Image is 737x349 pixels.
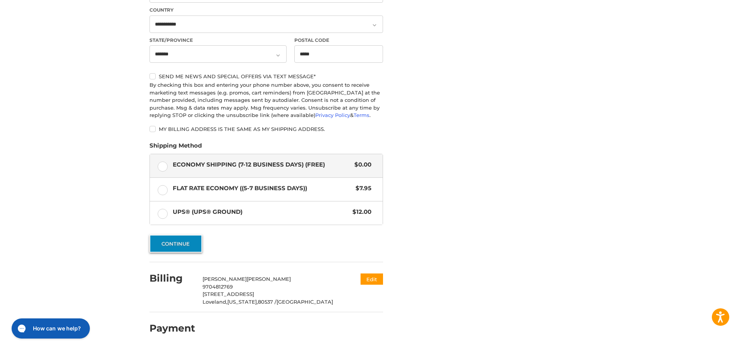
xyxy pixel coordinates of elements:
[203,299,227,305] span: Loveland,
[294,37,383,44] label: Postal Code
[149,73,383,79] label: Send me news and special offers via text message*
[149,141,202,154] legend: Shipping Method
[149,322,195,334] h2: Payment
[258,299,277,305] span: 80537 /
[149,37,287,44] label: State/Province
[349,208,371,217] span: $12.00
[8,316,93,341] iframe: Gorgias live chat messenger
[173,208,349,217] span: UPS® (UPS® Ground)
[173,160,351,169] span: Economy Shipping (7-12 Business Days) (Free)
[361,273,383,285] button: Edit
[227,299,258,305] span: [US_STATE],
[149,126,383,132] label: My billing address is the same as my shipping address.
[203,284,233,290] span: 9704812769
[315,112,350,118] a: Privacy Policy
[149,235,202,253] button: Continue
[277,299,333,305] span: [GEOGRAPHIC_DATA]
[350,160,371,169] span: $0.00
[203,291,254,297] span: [STREET_ADDRESS]
[352,184,371,193] span: $7.95
[203,276,247,282] span: [PERSON_NAME]
[354,112,369,118] a: Terms
[173,184,352,193] span: Flat Rate Economy ((5-7 Business Days))
[149,81,383,119] div: By checking this box and entering your phone number above, you consent to receive marketing text ...
[247,276,291,282] span: [PERSON_NAME]
[149,7,383,14] label: Country
[149,272,195,284] h2: Billing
